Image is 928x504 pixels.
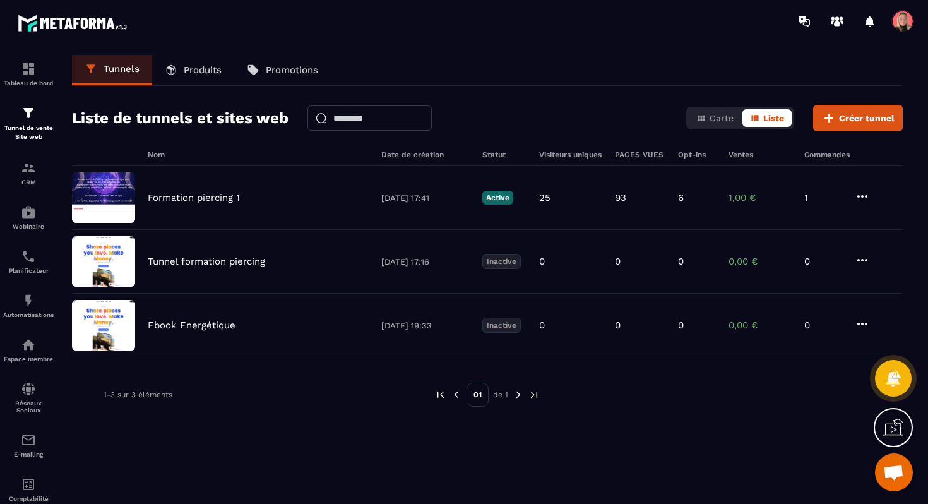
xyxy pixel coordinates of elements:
img: scheduler [21,249,36,264]
p: E-mailing [3,451,54,458]
button: Créer tunnel [813,105,903,131]
h6: PAGES VUES [615,150,665,159]
p: 0 [678,320,684,331]
p: Active [482,191,513,205]
a: formationformationCRM [3,151,54,195]
p: 0 [615,320,621,331]
span: Carte [710,113,734,123]
p: Comptabilité [3,495,54,502]
span: Créer tunnel [839,112,895,124]
img: automations [21,293,36,308]
p: Tableau de bord [3,80,54,87]
img: logo [18,11,131,35]
p: 1-3 sur 3 éléments [104,390,172,399]
img: formation [21,160,36,176]
p: 0,00 € [729,256,792,267]
p: 1 [804,192,842,203]
p: de 1 [493,390,508,400]
p: Tunnels [104,63,140,75]
a: Produits [152,55,234,85]
img: formation [21,105,36,121]
h6: Commandes [804,150,850,159]
p: Webinaire [3,223,54,230]
img: automations [21,337,36,352]
h2: Liste de tunnels et sites web [72,105,289,131]
img: next [528,389,540,400]
p: Planificateur [3,267,54,274]
p: Promotions [266,64,318,76]
a: emailemailE-mailing [3,423,54,467]
img: accountant [21,477,36,492]
img: email [21,433,36,448]
p: Formation piercing 1 [148,192,240,203]
button: Liste [742,109,792,127]
h6: Statut [482,150,526,159]
p: 0 [539,320,545,331]
p: Automatisations [3,311,54,318]
img: automations [21,205,36,220]
p: 01 [467,383,489,407]
p: 0 [804,256,842,267]
a: automationsautomationsWebinaire [3,195,54,239]
h6: Nom [148,150,369,159]
img: image [72,300,135,351]
p: Inactive [482,318,521,333]
h6: Ventes [729,150,792,159]
p: 0 [615,256,621,267]
p: Réseaux Sociaux [3,400,54,414]
p: Tunnel de vente Site web [3,124,54,141]
p: 0,00 € [729,320,792,331]
a: automationsautomationsEspace membre [3,328,54,372]
p: 6 [678,192,684,203]
p: [DATE] 17:16 [381,257,470,267]
p: Ebook Energétique [148,320,235,331]
span: Liste [763,113,784,123]
p: 0 [804,320,842,331]
p: 93 [615,192,626,203]
p: Tunnel formation piercing [148,256,265,267]
p: 0 [539,256,545,267]
a: Promotions [234,55,331,85]
a: formationformationTableau de bord [3,52,54,96]
p: CRM [3,179,54,186]
p: [DATE] 19:33 [381,321,470,330]
h6: Visiteurs uniques [539,150,602,159]
img: formation [21,61,36,76]
h6: Opt-ins [678,150,716,159]
img: next [513,389,524,400]
p: Espace membre [3,356,54,363]
p: [DATE] 17:41 [381,193,470,203]
a: social-networksocial-networkRéseaux Sociaux [3,372,54,423]
div: Ouvrir le chat [875,453,913,491]
img: prev [451,389,462,400]
p: Inactive [482,254,521,269]
img: image [72,236,135,287]
img: prev [435,389,446,400]
a: schedulerschedulerPlanificateur [3,239,54,284]
h6: Date de création [381,150,470,159]
p: 25 [539,192,550,203]
a: Tunnels [72,55,152,85]
p: 1,00 € [729,192,792,203]
p: Produits [184,64,222,76]
img: image [72,172,135,223]
button: Carte [689,109,741,127]
p: 0 [678,256,684,267]
a: formationformationTunnel de vente Site web [3,96,54,151]
img: social-network [21,381,36,397]
a: automationsautomationsAutomatisations [3,284,54,328]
